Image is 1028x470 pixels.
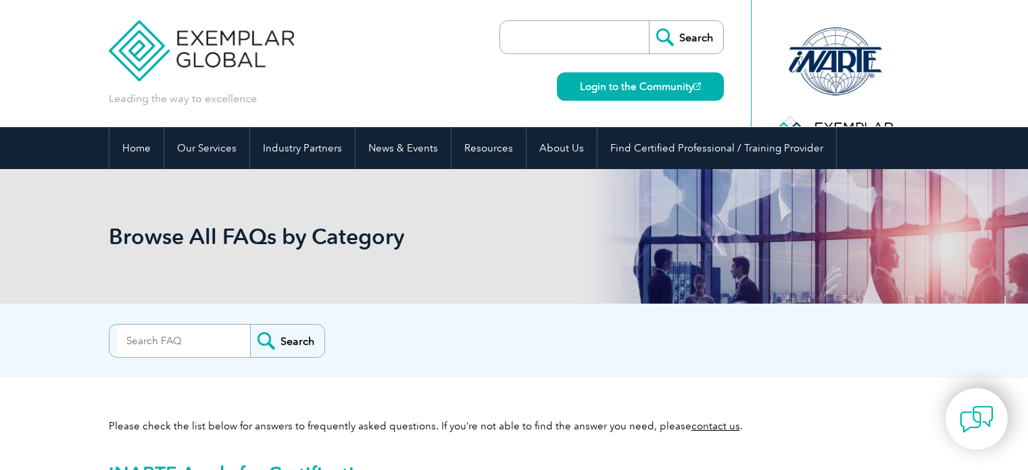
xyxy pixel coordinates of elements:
p: Leading the way to excellence [109,91,257,106]
a: Find Certified Professional / Training Provider [597,127,836,169]
input: Search [649,21,723,53]
input: Search [250,325,324,357]
a: News & Events [356,127,451,169]
a: Industry Partners [250,127,355,169]
p: Please check the list below for answers to frequently asked questions. If you’re not able to find... [109,419,920,433]
a: Home [109,127,164,169]
a: About Us [527,127,597,169]
img: contact-chat.png [960,402,994,436]
a: Resources [451,127,526,169]
input: Search FAQ [116,325,250,357]
a: Login to the Community [557,72,724,101]
a: contact us [691,420,740,432]
img: open_square.png [693,83,701,90]
a: Our Services [164,127,249,169]
h1: Browse All FAQs by Category [109,223,628,250]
